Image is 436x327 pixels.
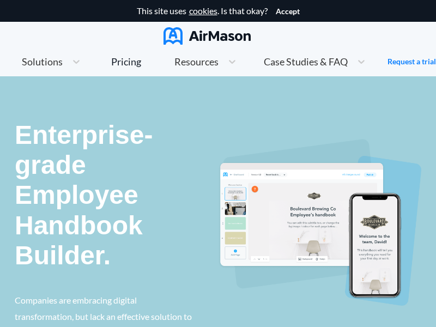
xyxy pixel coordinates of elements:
span: Case Studies & FAQ [264,57,348,66]
img: AirMason Logo [163,27,251,45]
span: Solutions [22,57,63,66]
div: Pricing [111,57,141,66]
button: Accept cookies [276,7,300,16]
p: Enterprise-grade Employee Handbook Builder. [15,120,192,270]
span: Resources [174,57,219,66]
a: Pricing [111,52,141,71]
a: Request a trial [387,56,436,67]
a: cookies [189,6,217,16]
img: handbook intro [218,139,421,306]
